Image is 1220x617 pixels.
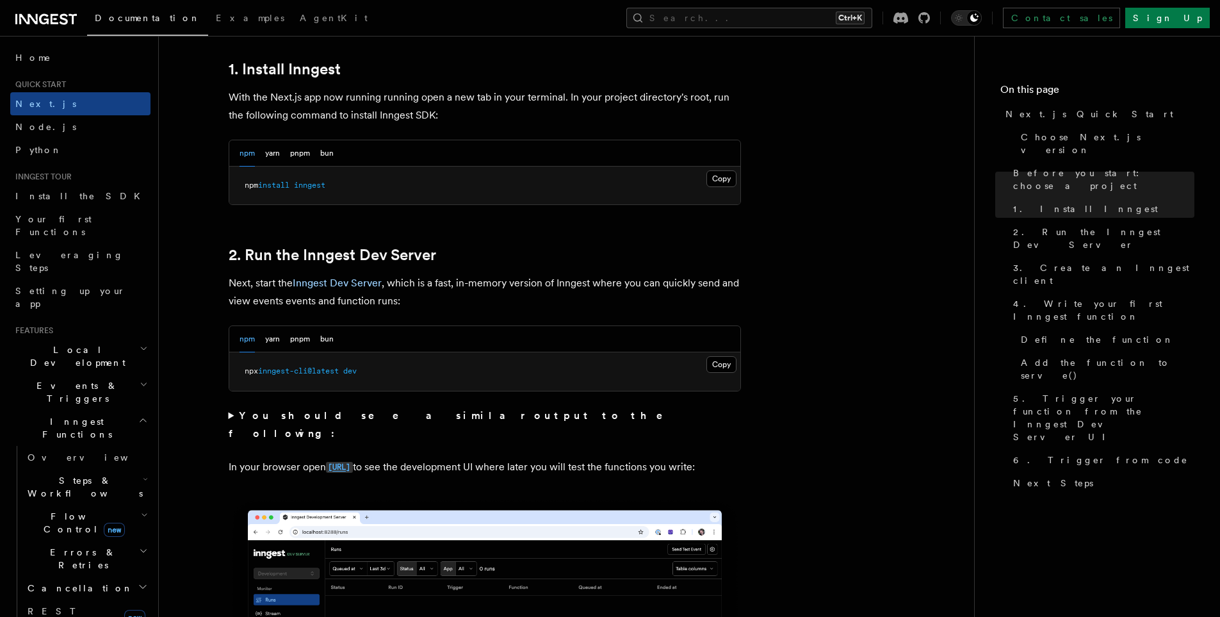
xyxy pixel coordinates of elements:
[15,99,76,109] span: Next.js
[1016,126,1194,161] a: Choose Next.js version
[320,326,334,352] button: bun
[1008,472,1194,495] a: Next Steps
[1008,256,1194,292] a: 3. Create an Inngest client
[1008,292,1194,328] a: 4. Write your first Inngest function
[10,185,150,208] a: Install the SDK
[240,140,255,167] button: npm
[10,325,53,336] span: Features
[245,181,258,190] span: npm
[229,407,741,443] summary: You should see a similar output to the following:
[10,343,140,369] span: Local Development
[626,8,872,28] button: Search...Ctrl+K
[706,356,736,373] button: Copy
[1021,356,1194,382] span: Add the function to serve()
[1013,454,1188,466] span: 6. Trigger from code
[10,172,72,182] span: Inngest tour
[320,140,334,167] button: bun
[15,145,62,155] span: Python
[326,461,353,473] a: [URL]
[10,379,140,405] span: Events & Triggers
[10,243,150,279] a: Leveraging Steps
[1013,226,1194,251] span: 2. Run the Inngest Dev Server
[22,510,141,536] span: Flow Control
[1013,477,1093,489] span: Next Steps
[229,274,741,310] p: Next, start the , which is a fast, in-memory version of Inngest where you can quickly send and vi...
[1008,387,1194,448] a: 5. Trigger your function from the Inngest Dev Server UI
[1003,8,1120,28] a: Contact sales
[229,60,341,78] a: 1. Install Inngest
[22,474,143,500] span: Steps & Workflows
[258,366,339,375] span: inngest-cli@latest
[10,279,150,315] a: Setting up your app
[951,10,982,26] button: Toggle dark mode
[343,366,357,375] span: dev
[1021,333,1174,346] span: Define the function
[258,181,289,190] span: install
[15,250,124,273] span: Leveraging Steps
[22,541,150,577] button: Errors & Retries
[22,582,133,595] span: Cancellation
[265,326,280,352] button: yarn
[1008,161,1194,197] a: Before you start: choose a project
[1008,448,1194,472] a: 6. Trigger from code
[1013,392,1194,443] span: 5. Trigger your function from the Inngest Dev Server UI
[15,286,126,309] span: Setting up your app
[10,115,150,138] a: Node.js
[1021,131,1194,156] span: Choose Next.js version
[22,546,139,572] span: Errors & Retries
[10,410,150,446] button: Inngest Functions
[229,409,681,440] strong: You should see a similar output to the following:
[28,452,159,463] span: Overview
[10,415,138,441] span: Inngest Functions
[292,4,375,35] a: AgentKit
[240,326,255,352] button: npm
[22,577,150,600] button: Cancellation
[10,92,150,115] a: Next.js
[1013,261,1194,287] span: 3. Create an Inngest client
[22,446,150,469] a: Overview
[1008,220,1194,256] a: 2. Run the Inngest Dev Server
[15,51,51,64] span: Home
[22,505,150,541] button: Flow Controlnew
[294,181,325,190] span: inngest
[10,138,150,161] a: Python
[10,79,66,90] span: Quick start
[22,469,150,505] button: Steps & Workflows
[229,88,741,124] p: With the Next.js app now running running open a new tab in your terminal. In your project directo...
[300,13,368,23] span: AgentKit
[293,277,382,289] a: Inngest Dev Server
[15,122,76,132] span: Node.js
[229,246,436,264] a: 2. Run the Inngest Dev Server
[290,326,310,352] button: pnpm
[1016,328,1194,351] a: Define the function
[706,170,736,187] button: Copy
[1013,167,1194,192] span: Before you start: choose a project
[10,374,150,410] button: Events & Triggers
[95,13,200,23] span: Documentation
[1016,351,1194,387] a: Add the function to serve()
[87,4,208,36] a: Documentation
[229,458,741,477] p: In your browser open to see the development UI where later you will test the functions you write:
[836,12,865,24] kbd: Ctrl+K
[10,208,150,243] a: Your first Functions
[245,366,258,375] span: npx
[10,338,150,374] button: Local Development
[1008,197,1194,220] a: 1. Install Inngest
[216,13,284,23] span: Examples
[326,462,353,473] code: [URL]
[15,191,148,201] span: Install the SDK
[104,523,125,537] span: new
[290,140,310,167] button: pnpm
[1013,202,1158,215] span: 1. Install Inngest
[208,4,292,35] a: Examples
[1000,103,1194,126] a: Next.js Quick Start
[1125,8,1210,28] a: Sign Up
[265,140,280,167] button: yarn
[15,214,92,237] span: Your first Functions
[1005,108,1173,120] span: Next.js Quick Start
[1000,82,1194,103] h4: On this page
[10,46,150,69] a: Home
[1013,297,1194,323] span: 4. Write your first Inngest function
